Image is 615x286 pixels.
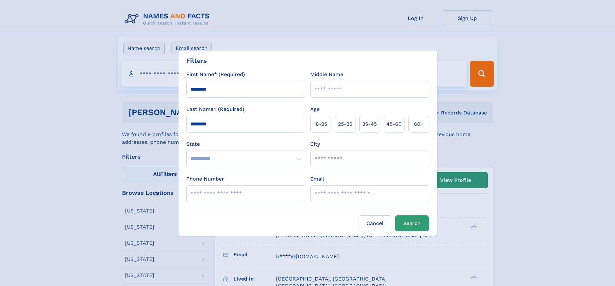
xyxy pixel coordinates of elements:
label: Last Name* (Required) [186,105,244,113]
label: Phone Number [186,175,224,183]
label: Age [310,105,320,113]
label: City [310,140,320,148]
div: Filters [186,56,207,65]
span: 25‑35 [338,120,352,128]
label: First Name* (Required) [186,71,245,78]
label: State [186,140,305,148]
span: 60+ [414,120,424,128]
label: Cancel [358,215,392,231]
span: 45‑60 [386,120,402,128]
span: 35‑45 [362,120,377,128]
button: Search [395,215,429,231]
label: Middle Name [310,71,343,78]
label: Email [310,175,324,183]
span: 18‑25 [314,120,327,128]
